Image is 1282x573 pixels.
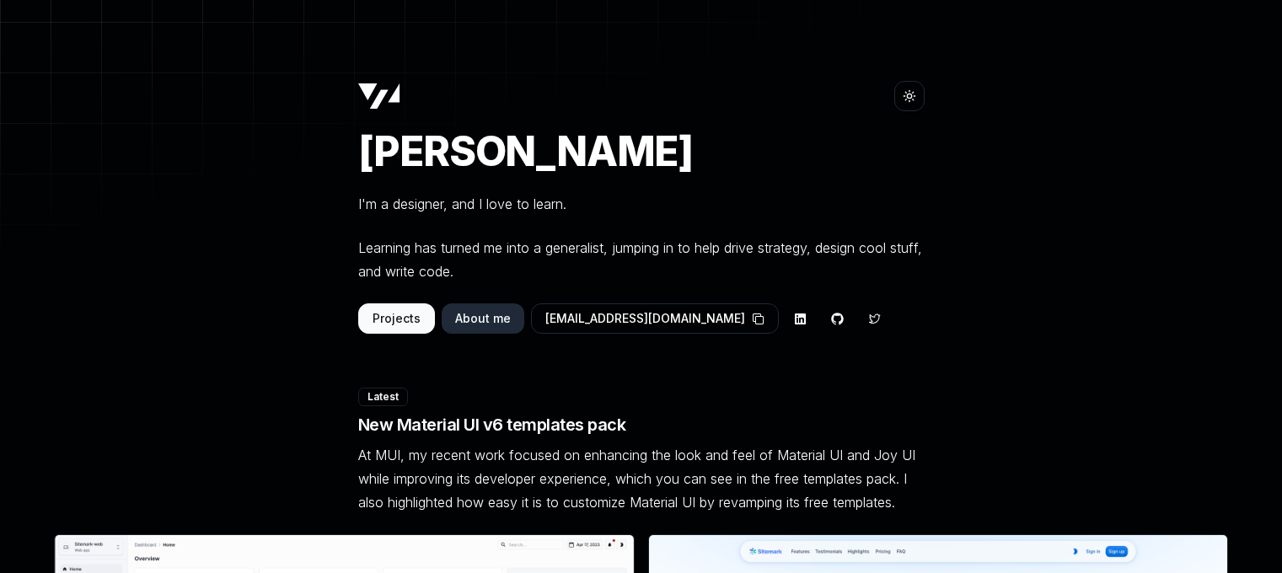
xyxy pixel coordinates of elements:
[358,413,925,436] h4: New Material UI v6 templates pack
[358,388,408,406] div: Latest
[358,236,925,283] p: Learning has turned me into a generalist, jumping in to help drive strategy, design cool stuff, a...
[358,192,925,216] p: I'm a designer, and I love to learn.
[358,303,435,334] button: Projects
[531,303,779,334] button: [EMAIL_ADDRESS][DOMAIN_NAME]
[358,443,925,514] p: At MUI, my recent work focused on enhancing the look and feel of Material UI and Joy UI while imp...
[358,131,925,172] h1: [PERSON_NAME]
[442,303,524,334] button: About me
